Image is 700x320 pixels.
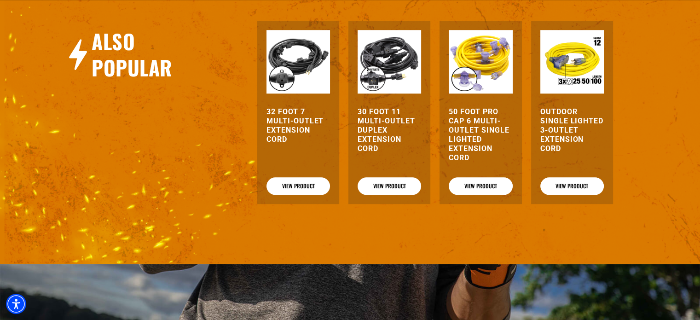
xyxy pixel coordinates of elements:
a: 30 Foot 11 Multi-Outlet Duplex Extension Cord [358,107,421,153]
img: black [358,30,421,93]
img: yellow [449,30,512,93]
a: View Product [358,177,421,195]
h2: Also Popular [92,28,214,81]
a: Outdoor Single Lighted 3-Outlet Extension Cord [540,107,604,153]
a: 32 Foot 7 Multi-Outlet Extension Cord [266,107,330,144]
a: View Product [449,177,512,195]
img: Outdoor Single Lighted 3-Outlet Extension Cord [540,30,604,93]
a: View Product [540,177,604,195]
div: Accessibility Menu [6,294,26,314]
img: black [266,30,330,93]
a: View Product [266,177,330,195]
a: 50 Foot Pro Cap 6 Multi-Outlet Single Lighted Extension Cord [449,107,512,163]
